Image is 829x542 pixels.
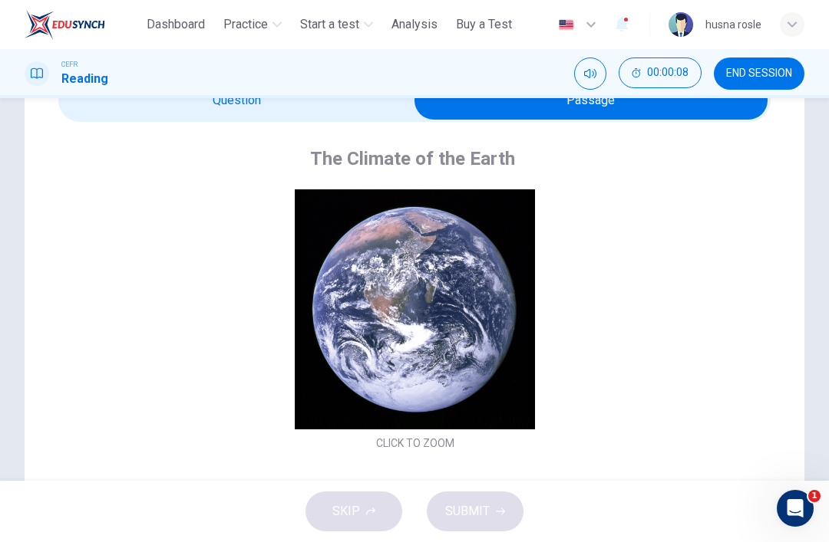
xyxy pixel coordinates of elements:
[310,146,515,171] h4: The Climate of the Earth
[18,54,48,84] img: Profile image for Fin
[25,9,105,40] img: ELTC logo
[114,7,197,33] h1: Messages
[54,69,70,85] div: Fin
[243,439,268,450] span: Help
[647,67,689,79] span: 00:00:08
[300,15,359,34] span: Start a test
[223,15,268,34] span: Practice
[84,327,223,357] button: Ask a question
[25,9,140,40] a: ELTC logo
[574,57,606,90] div: Mute
[669,12,693,37] img: Profile picture
[35,439,67,450] span: Home
[619,57,702,88] button: 00:00:08
[705,15,761,34] div: husna rosle
[205,401,307,462] button: Help
[61,59,78,70] span: CEFR
[619,57,702,90] div: Hide
[269,6,297,34] div: Close
[140,11,211,38] button: Dashboard
[726,67,792,80] span: END SESSION
[808,490,821,502] span: 1
[217,11,288,38] button: Practice
[391,15,438,34] span: Analysis
[147,15,205,34] span: Dashboard
[124,439,183,450] span: Messages
[61,70,108,88] h1: Reading
[385,11,444,38] button: Analysis
[73,69,117,85] div: • 1h ago
[777,490,814,527] iframe: Intercom live chat
[102,401,204,462] button: Messages
[450,11,518,38] button: Buy a Test
[557,19,576,31] img: en
[714,57,804,90] button: END SESSION
[456,15,512,34] span: Buy a Test
[294,11,379,38] button: Start a test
